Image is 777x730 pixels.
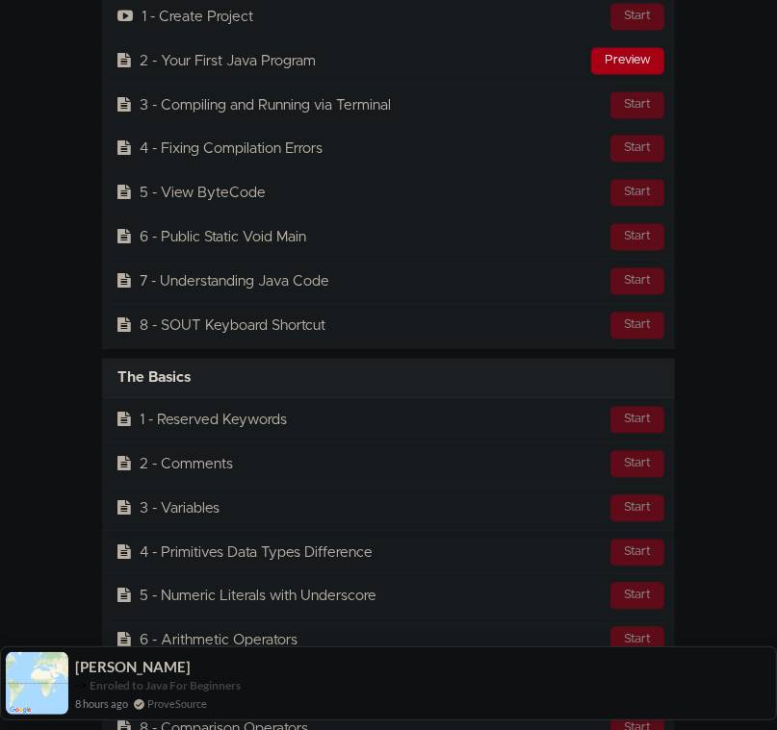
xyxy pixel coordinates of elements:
a: Enroled to Java For Beginners [90,678,241,692]
div: Start [610,451,664,478]
a: Start4 - Fixing Compilation Errors [102,128,675,171]
div: Preview [591,48,664,75]
a: Start1 - Reserved Keywords [102,399,675,442]
a: Start3 - Compiling and Running via Terminal [102,85,675,128]
img: provesource social proof notification image [6,652,68,715]
div: Start [610,4,664,31]
a: Start5 - View ByteCode [102,172,675,215]
div: Start [610,136,664,163]
span: -> [75,677,88,692]
a: Start3 - Variables [102,488,675,531]
div: Start [610,180,664,207]
div: Start [610,224,664,251]
div: Start [610,407,664,434]
div: Start [610,540,664,566]
a: Start2 - Comments [102,443,675,487]
div: The Basics [102,359,675,399]
div: Start [610,268,664,295]
a: Start6 - Public Static Void Main [102,216,675,260]
a: Start8 - SOUT Keyboard Shortcut [102,305,675,348]
div: Start [610,495,664,522]
span: [PERSON_NAME] [75,659,191,675]
a: Start6 - Arithmetic Operators [102,619,675,663]
a: ProveSource [147,695,207,712]
div: Start [610,627,664,654]
div: Start [610,92,664,119]
a: Start4 - Primitives Data Types Difference [102,532,675,575]
div: Start [610,313,664,340]
a: Start7 - Understanding Java Code [102,261,675,304]
a: Start5 - Numeric Literals with Underscore [102,575,675,618]
a: Preview2 - Your First Java Program [102,40,675,84]
span: 8 hours ago [75,695,128,712]
div: Start [610,583,664,610]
